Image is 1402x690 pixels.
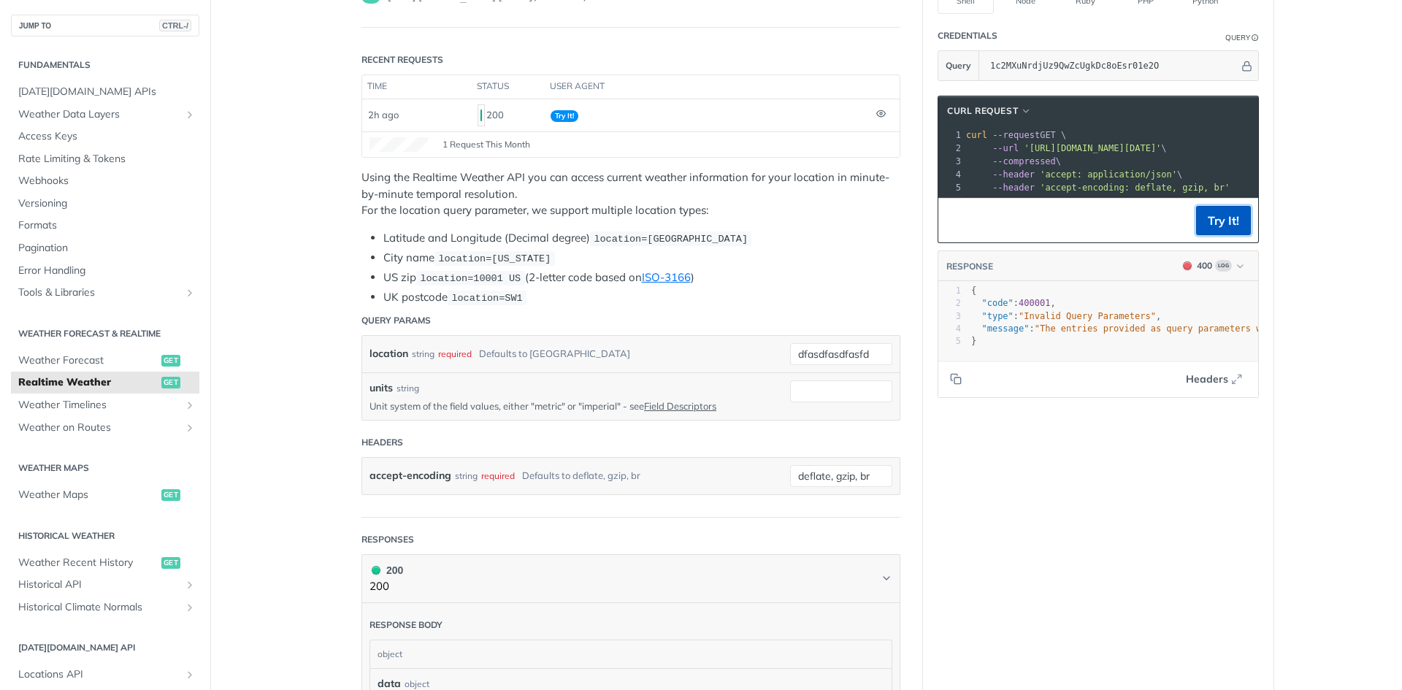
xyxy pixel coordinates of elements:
[971,285,976,296] span: {
[412,343,434,364] div: string
[18,421,180,435] span: Weather on Routes
[522,465,640,486] div: Defaults to deflate, gzip, br
[362,75,472,99] th: time
[18,174,196,188] span: Webhooks
[938,51,979,80] button: Query
[938,155,963,168] div: 3
[18,353,158,368] span: Weather Forecast
[11,372,199,394] a: Realtime Weatherget
[369,562,403,578] div: 200
[383,230,900,247] li: Latitude and Longitude (Decimal degree)
[369,343,408,364] label: location
[11,574,199,596] a: Historical APIShow subpages for Historical API
[946,368,966,390] button: Copy to clipboard
[479,343,630,364] div: Defaults to [GEOGRAPHIC_DATA]
[981,311,1013,321] span: "type"
[369,578,403,595] p: 200
[369,562,892,595] button: 200 200200
[1178,368,1251,390] button: Headers
[938,323,961,335] div: 4
[369,137,428,152] canvas: Line Graph
[938,310,961,323] div: 3
[942,104,1037,118] button: cURL Request
[1225,32,1259,43] div: QueryInformation
[481,465,515,486] div: required
[966,156,1061,166] span: \
[644,400,716,412] a: Field Descriptors
[369,380,393,396] label: units
[992,130,1040,140] span: --request
[443,138,530,151] span: 1 Request This Month
[971,311,1161,321] span: : ,
[455,465,478,486] div: string
[946,59,971,72] span: Query
[881,572,892,584] svg: Chevron
[1040,169,1177,180] span: 'accept: application/json'
[184,669,196,681] button: Show subpages for Locations API
[642,270,691,284] a: ISO-3166
[161,489,180,501] span: get
[11,15,199,37] button: JUMP TOCTRL-/
[11,193,199,215] a: Versioning
[184,422,196,434] button: Show subpages for Weather on Routes
[361,314,431,327] div: Query Params
[1197,259,1212,272] div: 400
[11,327,199,340] h2: Weather Forecast & realtime
[161,355,180,367] span: get
[18,556,158,570] span: Weather Recent History
[18,667,180,682] span: Locations API
[18,196,196,211] span: Versioning
[478,103,539,128] div: 200
[11,104,199,126] a: Weather Data LayersShow subpages for Weather Data Layers
[11,81,199,103] a: [DATE][DOMAIN_NAME] APIs
[971,298,1056,308] span: : ,
[18,578,180,592] span: Historical API
[11,282,199,304] a: Tools & LibrariesShow subpages for Tools & Libraries
[946,259,994,274] button: RESPONSE
[1019,311,1156,321] span: "Invalid Query Parameters"
[383,289,900,306] li: UK postcode
[11,552,199,574] a: Weather Recent Historyget
[161,377,180,388] span: get
[18,241,196,256] span: Pagination
[451,293,522,304] span: location=SW1
[184,579,196,591] button: Show subpages for Historical API
[397,382,419,395] div: string
[966,169,1182,180] span: \
[11,484,199,506] a: Weather Mapsget
[966,130,987,140] span: curl
[11,58,199,72] h2: Fundamentals
[981,323,1029,334] span: "message"
[161,557,180,569] span: get
[18,107,180,122] span: Weather Data Layers
[11,417,199,439] a: Weather on RoutesShow subpages for Weather on Routes
[1215,260,1232,272] span: Log
[938,168,963,181] div: 4
[18,152,196,166] span: Rate Limiting & Tokens
[981,298,1013,308] span: "code"
[184,109,196,120] button: Show subpages for Weather Data Layers
[1019,298,1050,308] span: 400001
[18,488,158,502] span: Weather Maps
[480,110,482,121] span: 200
[983,51,1239,80] input: apikey
[18,285,180,300] span: Tools & Libraries
[947,104,1018,118] span: cURL Request
[1040,183,1230,193] span: 'accept-encoding: deflate, gzip, br'
[1186,372,1228,387] span: Headers
[369,399,768,413] p: Unit system of the field values, either "metric" or "imperial" - see
[438,343,472,364] div: required
[938,129,963,142] div: 1
[938,335,961,348] div: 5
[18,375,158,390] span: Realtime Weather
[18,264,196,278] span: Error Handling
[1239,58,1254,73] button: Hide
[11,394,199,416] a: Weather TimelinesShow subpages for Weather Timelines
[361,436,403,449] div: Headers
[11,237,199,259] a: Pagination
[594,234,748,245] span: location=[GEOGRAPHIC_DATA]
[472,75,545,99] th: status
[946,210,966,231] button: Copy to clipboard
[966,143,1167,153] span: \
[184,602,196,613] button: Show subpages for Historical Climate Normals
